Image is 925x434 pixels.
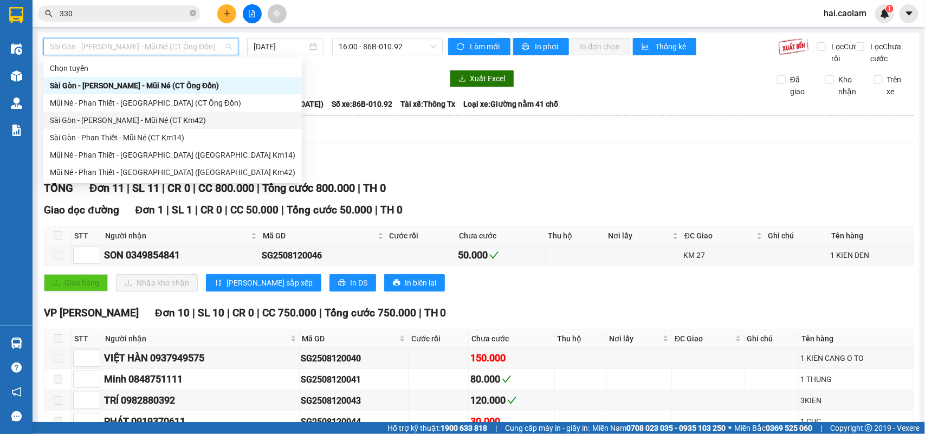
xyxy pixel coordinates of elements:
div: PHÁT 0919370611 [104,414,297,429]
span: CC 750.000 [262,307,316,319]
span: Thống kê [655,41,688,53]
span: check [502,374,512,384]
button: sort-ascending[PERSON_NAME] sắp xếp [206,274,321,292]
span: SL 11 [132,182,159,195]
div: Sài Gòn - Phan Thiết - Mũi Né (CT Km14) [43,129,302,146]
span: | [166,204,169,216]
span: Hỗ trợ kỹ thuật: [387,422,487,434]
span: | [162,182,165,195]
span: | [375,204,378,216]
span: VP [PERSON_NAME] [44,307,139,319]
div: Mũi Né - Phan Thiết - [GEOGRAPHIC_DATA] ([GEOGRAPHIC_DATA] Km14) [50,149,295,161]
div: 1 CUC [800,416,911,427]
button: aim [268,4,287,23]
span: bar-chart [642,43,651,51]
span: | [193,182,196,195]
span: printer [338,279,346,288]
div: SG2508120040 [301,352,406,365]
button: plus [217,4,236,23]
b: BIÊN NHẬN GỬI HÀNG HÓA [70,16,104,104]
span: ⚪️ [728,426,732,430]
button: file-add [243,4,262,23]
div: 1 KIEN CANG O TO [800,352,911,364]
div: Sài Gòn - [PERSON_NAME] - Mũi Né (CT Ông Đồn) [50,80,295,92]
span: sync [457,43,466,51]
span: | [257,182,260,195]
span: | [419,307,422,319]
span: Tổng cước 800.000 [262,182,355,195]
span: Đơn 11 [89,182,124,195]
th: Chưa cước [456,227,545,245]
strong: 1900 633 818 [441,424,487,432]
div: 1 KIEN DEN [831,249,911,261]
span: Đơn 10 [155,307,190,319]
img: icon-new-feature [880,9,890,18]
span: Làm mới [470,41,502,53]
td: SG2508120041 [300,369,409,390]
span: | [281,204,284,216]
div: 1 THUNG [800,373,911,385]
button: caret-down [900,4,918,23]
span: CR 0 [167,182,190,195]
span: CR 0 [232,307,254,319]
span: TỔNG [44,182,73,195]
div: Mũi Né - Phan Thiết - Sài Gòn (CT Ông Đồn) [43,94,302,112]
span: search [45,10,53,17]
th: Ghi chú [766,227,829,245]
button: syncLàm mới [448,38,510,55]
span: | [127,182,130,195]
span: Số xe: 86B-010.92 [332,98,392,110]
span: Nơi lấy [609,333,661,345]
span: Xuất Excel [470,73,506,85]
span: Miền Nam [592,422,726,434]
div: Sài Gòn - [PERSON_NAME] - Mũi Né (CT Km42) [50,114,295,126]
div: Sài Gòn - Phan Thiết - Mũi Né (CT Km42) [43,112,302,129]
span: aim [273,10,281,17]
span: plus [223,10,231,17]
span: 1 [888,5,891,12]
th: STT [72,227,102,245]
span: | [820,422,822,434]
div: 50.000 [458,248,543,263]
div: Sài Gòn - Phan Thiết - Mũi Né (CT Km14) [50,132,295,144]
span: ĐC Giao [675,333,733,345]
span: In DS [350,277,367,289]
img: warehouse-icon [11,70,22,82]
span: sort-ascending [215,279,222,288]
strong: 0369 525 060 [766,424,812,432]
span: download [458,75,466,83]
span: Giao dọc đường [44,204,119,216]
span: Kho nhận [834,74,865,98]
span: | [257,307,260,319]
span: 16:00 - 86B-010.92 [339,38,436,55]
span: copyright [865,424,872,432]
div: Mũi Né - Phan Thiết - Sài Gòn (CT Km42) [43,164,302,181]
button: uploadGiao hàng [44,274,108,292]
button: printerIn DS [329,274,376,292]
th: Chưa cước [469,330,555,348]
span: | [358,182,360,195]
span: Nơi lấy [609,230,671,242]
span: check [507,396,517,405]
span: | [227,307,230,319]
img: solution-icon [11,125,22,136]
div: SG2508120043 [301,394,406,407]
div: Mũi Né - Phan Thiết - [GEOGRAPHIC_DATA] (CT Ông Đồn) [50,97,295,109]
th: Tên hàng [829,227,914,245]
span: | [319,307,322,319]
div: KM 27 [683,249,764,261]
span: CC 800.000 [198,182,254,195]
button: printerIn biên lai [384,274,445,292]
span: hai.caolam [815,7,875,20]
div: Mũi Né - Phan Thiết - [GEOGRAPHIC_DATA] ([GEOGRAPHIC_DATA] Km42) [50,166,295,178]
div: SG2508120041 [301,373,406,386]
span: printer [522,43,531,51]
span: Lọc Chưa cước [866,41,914,64]
td: SG2508120046 [260,245,387,266]
div: VIỆT HÀN 0937949575 [104,351,297,366]
strong: 0708 023 035 - 0935 103 250 [626,424,726,432]
div: 30.000 [470,414,553,429]
sup: 1 [886,5,894,12]
span: In phơi [535,41,560,53]
span: Cung cấp máy in - giấy in: [505,422,590,434]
